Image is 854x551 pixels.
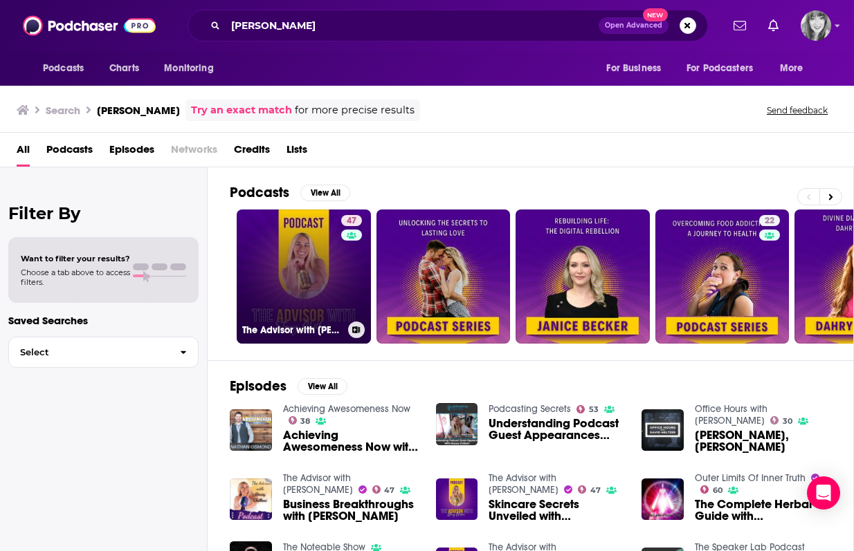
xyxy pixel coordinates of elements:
[728,14,752,37] a: Show notifications dropdown
[780,59,803,78] span: More
[807,476,840,510] div: Open Intercom Messenger
[347,214,356,228] span: 47
[801,10,831,41] button: Show profile menu
[695,498,831,522] span: The Complete Herbal Guide with [PERSON_NAME]
[97,104,180,117] h3: [PERSON_NAME]
[597,55,678,82] button: open menu
[678,55,773,82] button: open menu
[384,487,394,494] span: 47
[489,418,625,441] span: Understanding Podcast Guest Appearances With [PERSON_NAME]
[17,138,30,167] a: All
[489,472,558,496] a: The Advisor with Stacey Chillemi
[763,104,832,116] button: Send feedback
[188,10,708,41] div: Search podcasts, credits, & more...
[33,55,102,82] button: open menu
[655,209,790,344] a: 22
[23,12,156,39] img: Podchaser - Follow, Share and Rate Podcasts
[589,407,599,413] span: 53
[642,409,684,451] a: Stacey Chillemi, Alex Neist
[226,15,599,37] input: Search podcasts, credits, & more...
[489,498,625,522] span: Skincare Secrets Unveiled with [PERSON_NAME]
[230,478,272,521] img: Business Breakthroughs with Stacey Chillemi
[801,10,831,41] span: Logged in as KPotts
[770,416,792,424] a: 30
[9,348,169,357] span: Select
[283,403,410,415] a: Achieving Awesomeness Now
[341,215,362,226] a: 47
[590,487,601,494] span: 47
[230,409,272,451] img: Achieving Awesomeness Now with Stacey Chillemi
[242,324,343,336] h3: The Advisor with [PERSON_NAME]
[576,405,599,413] a: 53
[109,59,139,78] span: Charts
[489,403,571,415] a: Podcasting Secrets
[21,254,130,263] span: Want to filter your results?
[489,498,625,522] a: Skincare Secrets Unveiled with Stacey Chillemi
[283,498,419,522] a: Business Breakthroughs with Stacey Chillemi
[578,485,601,494] a: 47
[695,472,806,484] a: Outer Limits Of Inner Truth
[605,22,662,29] span: Open Advanced
[109,138,154,167] a: Episodes
[436,403,478,445] img: Understanding Podcast Guest Appearances With Stacey Chillemi
[234,138,270,167] a: Credits
[43,59,84,78] span: Podcasts
[372,485,395,494] a: 47
[164,59,213,78] span: Monitoring
[8,337,199,368] button: Select
[230,377,287,395] h2: Episodes
[643,8,668,21] span: New
[783,418,792,424] span: 30
[283,429,419,453] span: Achieving Awesomeness Now with [PERSON_NAME]
[300,418,310,424] span: 38
[759,215,780,226] a: 22
[237,209,371,344] a: 47The Advisor with [PERSON_NAME]
[230,377,347,395] a: EpisodesView All
[21,268,130,287] span: Choose a tab above to access filters.
[283,498,419,522] span: Business Breakthroughs with [PERSON_NAME]
[770,55,821,82] button: open menu
[489,418,625,441] a: Understanding Podcast Guest Appearances With Stacey Chillemi
[46,138,93,167] a: Podcasts
[695,403,767,427] a: Office Hours with David Meltzer
[298,378,347,395] button: View All
[154,55,231,82] button: open menu
[300,185,350,201] button: View All
[283,472,353,496] a: The Advisor with Stacey Chillemi
[171,138,217,167] span: Networks
[765,214,774,228] span: 22
[46,104,80,117] h3: Search
[695,498,831,522] a: The Complete Herbal Guide with Stacey Chillemi
[713,487,723,494] span: 60
[436,478,478,521] img: Skincare Secrets Unveiled with Stacey Chillemi
[599,17,669,34] button: Open AdvancedNew
[230,184,289,201] h2: Podcasts
[642,478,684,521] img: The Complete Herbal Guide with Stacey Chillemi
[295,102,415,118] span: for more precise results
[289,416,311,424] a: 38
[100,55,147,82] a: Charts
[695,429,831,453] a: Stacey Chillemi, Alex Neist
[8,314,199,327] p: Saved Searches
[763,14,784,37] a: Show notifications dropdown
[801,10,831,41] img: User Profile
[230,184,350,201] a: PodcastsView All
[8,203,199,223] h2: Filter By
[287,138,307,167] a: Lists
[695,429,831,453] span: [PERSON_NAME], [PERSON_NAME]
[606,59,661,78] span: For Business
[687,59,753,78] span: For Podcasters
[283,429,419,453] a: Achieving Awesomeness Now with Stacey Chillemi
[700,485,723,494] a: 60
[191,102,292,118] a: Try an exact match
